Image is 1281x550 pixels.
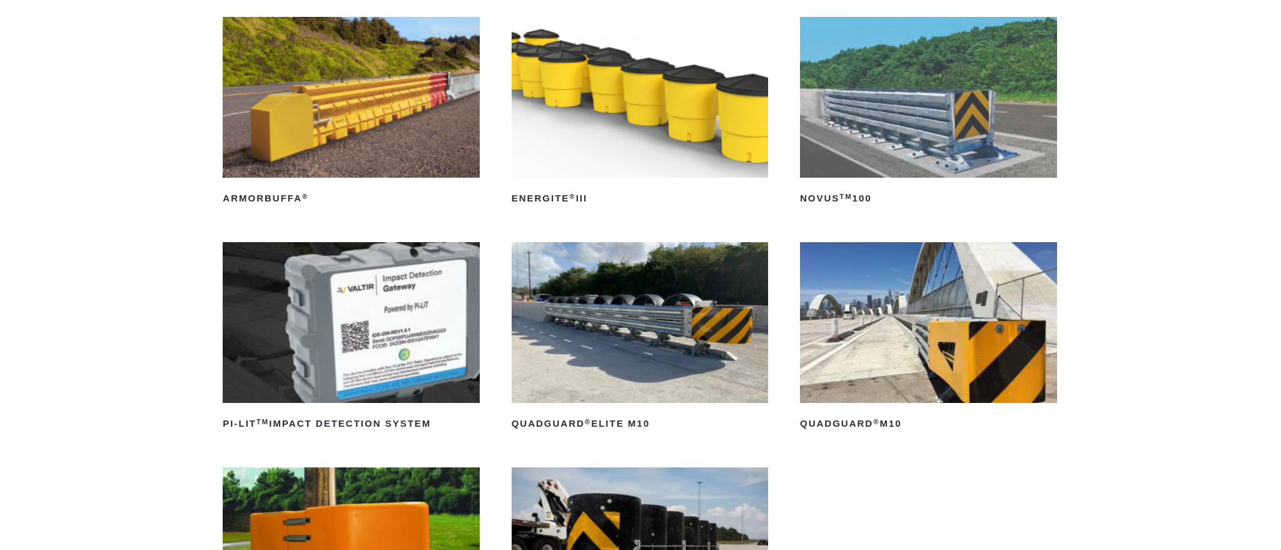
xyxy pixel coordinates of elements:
sup: ® [873,418,879,425]
sup: ® [569,193,575,200]
sup: ® [585,418,591,425]
h2: QuadGuard Elite M10 [512,414,769,434]
a: PI-LITTMImpact Detection System [223,242,480,434]
sup: ® [302,193,308,200]
a: QuadGuard®M10 [800,242,1057,434]
a: ENERGITE®III [512,17,769,208]
h2: NOVUS 100 [800,189,1057,209]
sup: TM [256,418,269,425]
a: NOVUSTM100 [800,17,1057,208]
sup: TM [839,193,852,200]
h2: PI-LIT Impact Detection System [223,414,480,434]
h2: QuadGuard M10 [800,414,1057,434]
a: ArmorBuffa® [223,17,480,208]
a: QuadGuard®Elite M10 [512,242,769,434]
h2: ArmorBuffa [223,189,480,209]
h2: ENERGITE III [512,189,769,209]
